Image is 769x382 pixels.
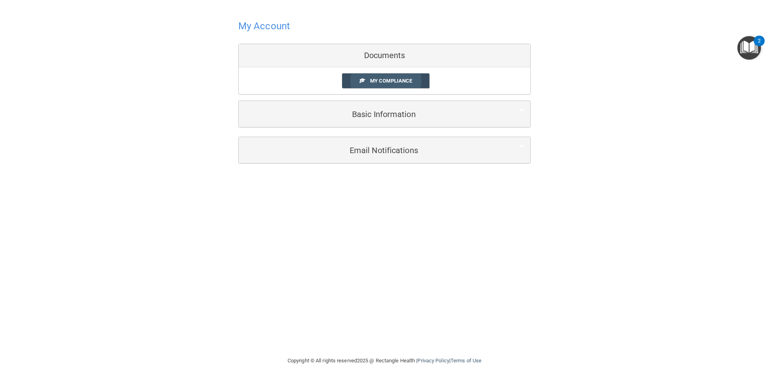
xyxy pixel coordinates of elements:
[417,358,449,364] a: Privacy Policy
[737,36,761,60] button: Open Resource Center, 2 new notifications
[245,110,500,119] h5: Basic Information
[370,78,412,84] span: My Compliance
[245,141,524,159] a: Email Notifications
[758,41,761,51] div: 2
[239,44,530,67] div: Documents
[238,348,531,374] div: Copyright © All rights reserved 2025 @ Rectangle Health | |
[245,105,524,123] a: Basic Information
[245,146,500,155] h5: Email Notifications
[238,21,290,31] h4: My Account
[451,358,481,364] a: Terms of Use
